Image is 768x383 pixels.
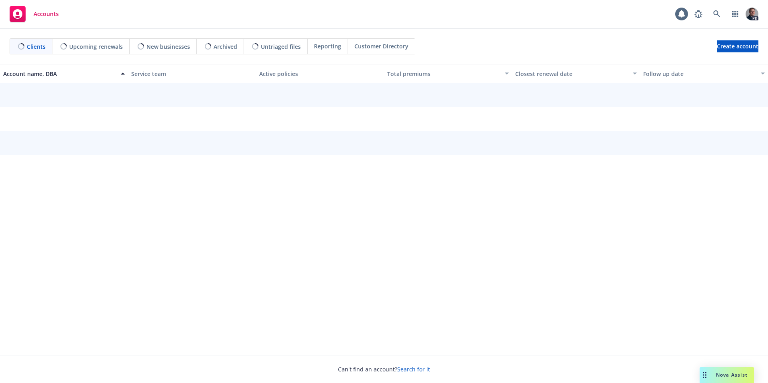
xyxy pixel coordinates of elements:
div: Closest renewal date [515,70,628,78]
div: Account name, DBA [3,70,116,78]
span: New businesses [146,42,190,51]
a: Accounts [6,3,62,25]
button: Follow up date [640,64,768,83]
div: Total premiums [387,70,500,78]
div: Active policies [259,70,381,78]
a: Switch app [727,6,743,22]
span: Create account [717,39,758,54]
button: Total premiums [384,64,512,83]
span: Accounts [34,11,59,17]
a: Search for it [397,365,430,373]
button: Nova Assist [700,367,754,383]
a: Create account [717,40,758,52]
div: Drag to move [700,367,710,383]
div: Follow up date [643,70,756,78]
span: Upcoming renewals [69,42,123,51]
span: Reporting [314,42,341,50]
a: Search [709,6,725,22]
div: Service team [131,70,253,78]
span: Customer Directory [354,42,408,50]
a: Report a Bug [690,6,706,22]
button: Closest renewal date [512,64,640,83]
button: Active policies [256,64,384,83]
span: Archived [214,42,237,51]
img: photo [746,8,758,20]
span: Untriaged files [261,42,301,51]
span: Clients [27,42,46,51]
button: Service team [128,64,256,83]
span: Nova Assist [716,371,748,378]
span: Can't find an account? [338,365,430,373]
